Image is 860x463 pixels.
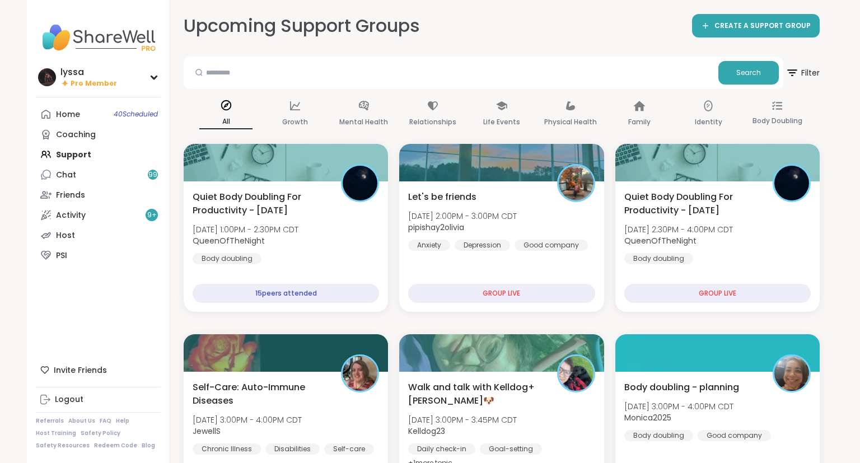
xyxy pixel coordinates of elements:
span: [DATE] 3:00PM - 3:45PM CDT [408,414,517,425]
span: Let's be friends [408,190,476,204]
p: Growth [282,115,308,129]
div: lyssa [60,66,117,78]
a: Redeem Code [94,442,137,450]
div: Body doubling [624,430,693,441]
div: GROUP LIVE [624,284,811,303]
a: Logout [36,390,161,410]
span: 9 + [147,211,157,220]
p: Life Events [483,115,520,129]
div: Disabilities [265,443,320,455]
p: All [199,115,253,129]
b: Kelldog23 [408,425,445,437]
span: Pro Member [71,79,117,88]
span: Filter [786,59,820,86]
p: Relationships [409,115,456,129]
a: Help [116,417,129,425]
a: Host [36,225,161,245]
div: Good company [698,430,771,441]
span: Search [736,68,761,78]
div: Chronic Illness [193,443,261,455]
a: About Us [68,417,95,425]
span: Quiet Body Doubling For Productivity - [DATE] [624,190,760,217]
a: Home40Scheduled [36,104,161,124]
b: QueenOfTheNight [193,235,265,246]
a: Safety Resources [36,442,90,450]
div: Self-care [324,443,374,455]
span: CREATE A SUPPORT GROUP [714,21,811,31]
button: Search [718,61,779,85]
img: Monica2025 [774,356,809,391]
div: Home [56,109,80,120]
img: JewellS [343,356,377,391]
div: GROUP LIVE [408,284,595,303]
span: [DATE] 2:30PM - 4:00PM CDT [624,224,733,235]
span: Quiet Body Doubling For Productivity - [DATE] [193,190,329,217]
span: Walk and talk with Kelldog+[PERSON_NAME]🐶 [408,381,544,408]
img: Kelldog23 [559,356,593,391]
div: Goal-setting [480,443,542,455]
span: 40 Scheduled [114,110,158,119]
div: 15 peers attended [193,284,379,303]
a: Coaching [36,124,161,144]
span: [DATE] 2:00PM - 3:00PM CDT [408,211,517,222]
span: 99 [148,170,157,180]
div: Host [56,230,75,241]
div: Invite Friends [36,360,161,380]
a: Blog [142,442,155,450]
a: Activity9+ [36,205,161,225]
span: [DATE] 3:00PM - 4:00PM CDT [624,401,733,412]
h2: Upcoming Support Groups [184,13,420,39]
div: Logout [55,394,83,405]
div: Body doubling [624,253,693,264]
a: Safety Policy [81,429,120,437]
b: Monica2025 [624,412,671,423]
img: pipishay2olivia [559,166,593,200]
span: [DATE] 1:00PM - 2:30PM CDT [193,224,298,235]
div: Activity [56,210,86,221]
a: PSI [36,245,161,265]
p: Physical Health [544,115,597,129]
div: Chat [56,170,76,181]
a: FAQ [100,417,111,425]
b: pipishay2olivia [408,222,464,233]
img: lyssa [38,68,56,86]
a: Friends [36,185,161,205]
div: Good company [515,240,588,251]
p: Body Doubling [752,114,802,128]
img: QueenOfTheNight [774,166,809,200]
p: Family [628,115,651,129]
a: Host Training [36,429,76,437]
div: Daily check-in [408,443,475,455]
img: ShareWell Nav Logo [36,18,161,57]
div: Anxiety [408,240,450,251]
div: Body doubling [193,253,261,264]
a: Referrals [36,417,64,425]
b: QueenOfTheNight [624,235,697,246]
div: Depression [455,240,510,251]
div: PSI [56,250,67,261]
a: CREATE A SUPPORT GROUP [692,14,820,38]
div: Friends [56,190,85,201]
div: Coaching [56,129,96,141]
b: JewellS [193,425,221,437]
p: Identity [695,115,722,129]
button: Filter [786,57,820,89]
p: Mental Health [339,115,388,129]
span: Self-Care: Auto-Immune Diseases [193,381,329,408]
img: QueenOfTheNight [343,166,377,200]
span: Body doubling - planning [624,381,739,394]
a: Chat99 [36,165,161,185]
span: [DATE] 3:00PM - 4:00PM CDT [193,414,302,425]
